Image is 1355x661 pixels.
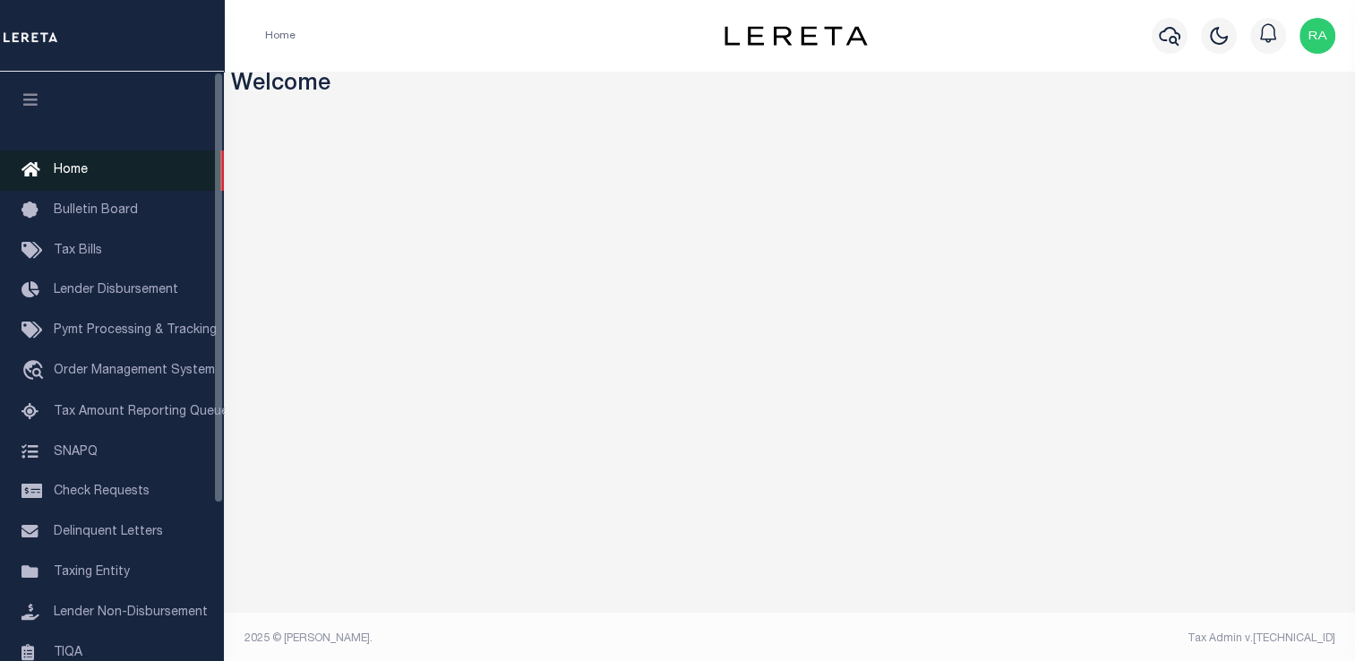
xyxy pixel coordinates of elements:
[54,606,208,619] span: Lender Non-Disbursement
[54,164,88,176] span: Home
[725,26,868,46] img: logo-dark.svg
[54,526,163,538] span: Delinquent Letters
[54,445,98,458] span: SNAPQ
[265,28,296,44] li: Home
[54,485,150,498] span: Check Requests
[54,365,215,377] span: Order Management System
[231,72,1349,99] h3: Welcome
[1299,18,1335,54] img: svg+xml;base64,PHN2ZyB4bWxucz0iaHR0cDovL3d3dy53My5vcmcvMjAwMC9zdmciIHBvaW50ZXItZXZlbnRzPSJub25lIi...
[54,245,102,257] span: Tax Bills
[54,406,228,418] span: Tax Amount Reporting Queue
[54,204,138,217] span: Bulletin Board
[54,284,178,296] span: Lender Disbursement
[54,566,130,579] span: Taxing Entity
[54,324,217,337] span: Pymt Processing & Tracking
[231,631,790,647] div: 2025 © [PERSON_NAME].
[21,360,50,383] i: travel_explore
[803,631,1335,647] div: Tax Admin v.[TECHNICAL_ID]
[54,646,82,658] span: TIQA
